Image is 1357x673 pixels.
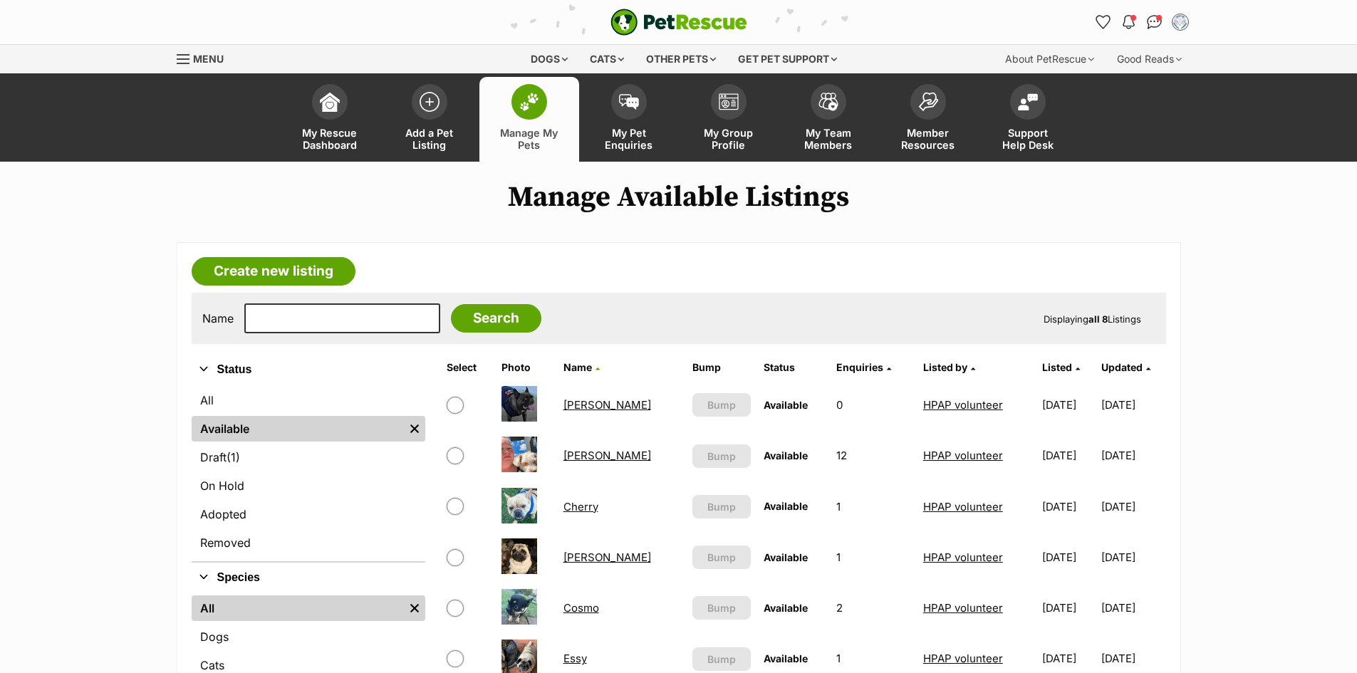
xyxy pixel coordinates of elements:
[192,360,425,379] button: Status
[192,568,425,587] button: Species
[521,45,578,73] div: Dogs
[563,361,592,373] span: Name
[707,600,736,615] span: Bump
[177,45,234,71] a: Menu
[831,431,916,480] td: 12
[996,127,1060,151] span: Support Help Desk
[697,127,761,151] span: My Group Profile
[831,583,916,632] td: 2
[923,361,967,373] span: Listed by
[1147,15,1162,29] img: chat-41dd97257d64d25036548639549fe6c8038ab92f7586957e7f3b1b290dea8141.svg
[193,53,224,65] span: Menu
[192,385,425,561] div: Status
[192,387,425,413] a: All
[764,551,808,563] span: Available
[420,92,440,112] img: add-pet-listing-icon-0afa8454b4691262ce3f59096e99ab1cd57d4a30225e0717b998d2c9b9846f56.svg
[836,361,891,373] a: Enquiries
[707,550,736,565] span: Bump
[923,398,1003,412] a: HPAP volunteer
[563,361,600,373] a: Name
[707,449,736,464] span: Bump
[404,416,425,442] a: Remove filter
[479,77,579,162] a: Manage My Pets
[1101,380,1165,429] td: [DATE]
[192,257,355,286] a: Create new listing
[758,356,829,379] th: Status
[1036,583,1100,632] td: [DATE]
[1044,313,1141,325] span: Displaying Listings
[764,500,808,512] span: Available
[779,77,878,162] a: My Team Members
[380,77,479,162] a: Add a Pet Listing
[227,449,240,466] span: (1)
[923,652,1003,665] a: HPAP volunteer
[1018,93,1038,110] img: help-desk-icon-fdf02630f3aa405de69fd3d07c3f3aa587a6932b1a1747fa1d2bba05be0121f9.svg
[563,449,651,462] a: [PERSON_NAME]
[679,77,779,162] a: My Group Profile
[1107,45,1192,73] div: Good Reads
[707,499,736,514] span: Bump
[563,601,599,615] a: Cosmo
[610,9,747,36] img: logo-e224e6f780fb5917bec1dbf3a21bbac754714ae5b6737aabdf751b685950b380.svg
[692,495,751,518] button: Bump
[764,602,808,614] span: Available
[580,45,634,73] div: Cats
[320,92,340,112] img: dashboard-icon-eb2f2d2d3e046f16d808141f083e7271f6b2e854fb5c12c21221c1fb7104beca.svg
[298,127,362,151] span: My Rescue Dashboard
[192,473,425,499] a: On Hold
[831,533,916,582] td: 1
[192,530,425,555] a: Removed
[496,356,556,379] th: Photo
[1123,15,1134,29] img: notifications-46538b983faf8c2785f20acdc204bb7945ddae34d4c08c2a6579f10ce5e182be.svg
[1101,361,1143,373] span: Updated
[692,647,751,671] button: Bump
[764,449,808,461] span: Available
[896,127,960,151] span: Member Resources
[692,596,751,620] button: Bump
[764,652,808,664] span: Available
[404,595,425,621] a: Remove filter
[192,501,425,527] a: Adopted
[202,312,234,325] label: Name
[636,45,726,73] div: Other pets
[597,127,661,151] span: My Pet Enquiries
[397,127,462,151] span: Add a Pet Listing
[1101,482,1165,531] td: [DATE]
[923,551,1003,564] a: HPAP volunteer
[831,482,916,531] td: 1
[519,93,539,111] img: manage-my-pets-icon-02211641906a0b7f246fdf0571729dbe1e7629f14944591b6c1af311fb30b64b.svg
[764,399,808,411] span: Available
[563,398,651,412] a: [PERSON_NAME]
[836,361,883,373] span: translation missing: en.admin.listings.index.attributes.enquiries
[441,356,494,379] th: Select
[818,93,838,111] img: team-members-icon-5396bd8760b3fe7c0b43da4ab00e1e3bb1a5d9ba89233759b79545d2d3fc5d0d.svg
[192,416,404,442] a: Available
[923,449,1003,462] a: HPAP volunteer
[579,77,679,162] a: My Pet Enquiries
[831,380,916,429] td: 0
[1042,361,1080,373] a: Listed
[1173,15,1187,29] img: HPAP volunteer profile pic
[451,304,541,333] input: Search
[878,77,978,162] a: Member Resources
[692,393,751,417] button: Bump
[1101,533,1165,582] td: [DATE]
[728,45,847,73] div: Get pet support
[978,77,1078,162] a: Support Help Desk
[1042,361,1072,373] span: Listed
[1036,431,1100,480] td: [DATE]
[563,500,598,513] a: Cherry
[497,127,561,151] span: Manage My Pets
[923,361,975,373] a: Listed by
[1169,11,1192,33] button: My account
[1092,11,1115,33] a: Favourites
[692,546,751,569] button: Bump
[610,9,747,36] a: PetRescue
[995,45,1104,73] div: About PetRescue
[1101,431,1165,480] td: [DATE]
[923,601,1003,615] a: HPAP volunteer
[923,500,1003,513] a: HPAP volunteer
[1036,380,1100,429] td: [DATE]
[687,356,757,379] th: Bump
[192,444,425,470] a: Draft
